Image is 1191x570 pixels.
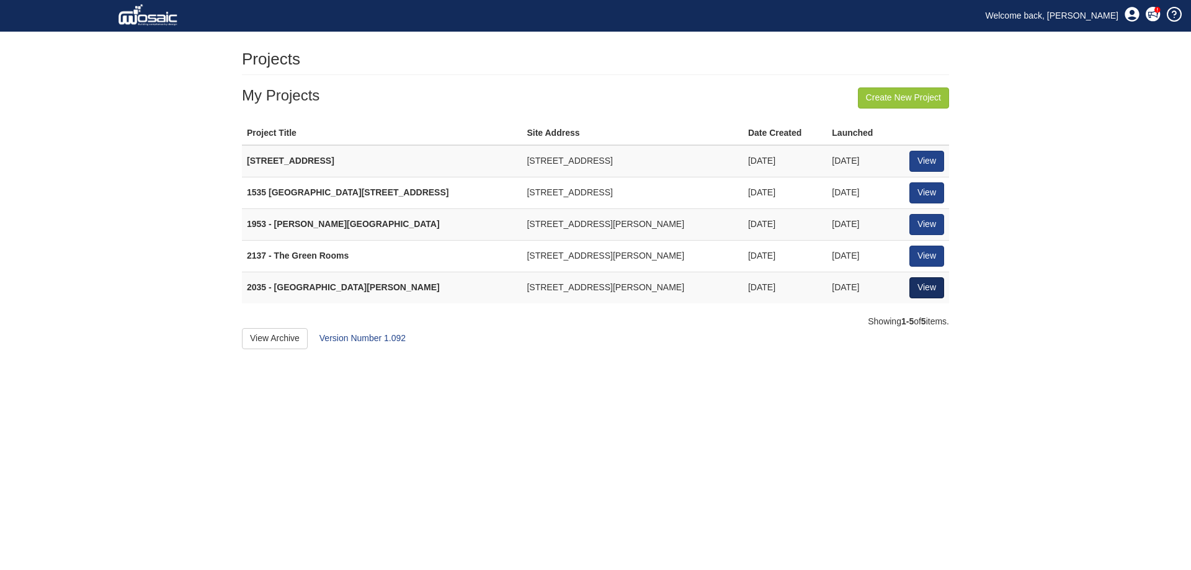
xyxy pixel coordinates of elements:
strong: 2137 - The Green Rooms [247,251,349,261]
a: View [909,182,944,203]
td: [DATE] [827,208,894,240]
td: [DATE] [827,177,894,208]
td: [DATE] [743,272,827,303]
th: Launched [827,122,894,145]
td: [DATE] [827,240,894,272]
a: View [909,277,944,298]
td: [STREET_ADDRESS] [522,177,743,208]
a: View Archive [242,328,308,349]
strong: 1535 [GEOGRAPHIC_DATA][STREET_ADDRESS] [247,187,448,197]
td: [STREET_ADDRESS][PERSON_NAME] [522,240,743,272]
a: Welcome back, [PERSON_NAME] [976,6,1128,25]
th: Project Title [242,122,522,145]
strong: 1953 - [PERSON_NAME][GEOGRAPHIC_DATA] [247,219,440,229]
a: View [909,151,944,172]
td: [DATE] [743,208,827,240]
h1: Projects [242,50,300,68]
td: [STREET_ADDRESS][PERSON_NAME] [522,272,743,303]
th: Date Created [743,122,827,145]
strong: [STREET_ADDRESS] [247,156,334,166]
div: Showing of items. [242,316,949,328]
a: View [909,246,944,267]
a: View [909,214,944,235]
th: Site Address [522,122,743,145]
td: [DATE] [743,177,827,208]
td: [DATE] [827,272,894,303]
h3: My Projects [242,87,949,104]
b: 1-5 [901,316,914,326]
a: Create New Project [858,87,949,109]
td: [STREET_ADDRESS] [522,145,743,177]
b: 5 [921,316,926,326]
strong: 2035 - [GEOGRAPHIC_DATA][PERSON_NAME] [247,282,440,292]
iframe: Chat [1138,514,1182,561]
td: [DATE] [743,240,827,272]
img: logo_white.png [118,3,181,28]
td: [DATE] [743,145,827,177]
td: [DATE] [827,145,894,177]
a: Version Number 1.092 [319,333,406,343]
td: [STREET_ADDRESS][PERSON_NAME] [522,208,743,240]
